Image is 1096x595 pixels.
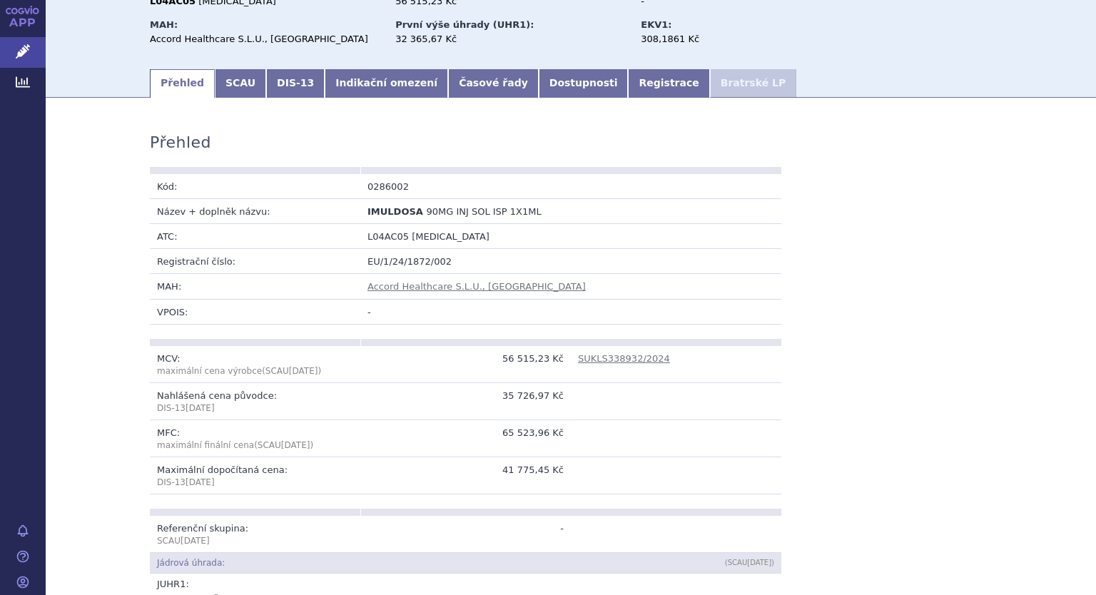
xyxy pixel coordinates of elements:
[157,535,353,547] p: SCAU
[181,536,210,546] span: [DATE]
[367,231,409,242] span: L04AC05
[157,477,353,489] p: DIS-13
[641,33,801,46] div: 308,1861 Kč
[150,274,360,299] td: MAH:
[360,419,571,457] td: 65 523,96 Kč
[747,559,771,566] span: [DATE]
[150,198,360,223] td: Název + doplněk názvu:
[150,249,360,274] td: Registrační číslo:
[281,440,310,450] span: [DATE]
[360,457,571,494] td: 41 775,45 Kč
[150,552,571,573] td: Jádrová úhrada:
[628,69,709,98] a: Registrace
[360,174,571,199] td: 0286002
[289,366,318,376] span: [DATE]
[725,559,774,566] span: (SCAU )
[360,382,571,419] td: 35 726,97 Kč
[150,382,360,419] td: Nahlášená cena původce:
[360,516,571,553] td: -
[266,69,325,98] a: DIS-13
[150,69,215,98] a: Přehled
[426,206,541,217] span: 90MG INJ SOL ISP 1X1ML
[448,69,539,98] a: Časové řady
[150,33,382,46] div: Accord Healthcare S.L.U., [GEOGRAPHIC_DATA]
[578,353,670,364] a: SUKLS338932/2024
[150,457,360,494] td: Maximální dopočítaná cena:
[641,19,671,30] strong: EKV1:
[150,516,360,553] td: Referenční skupina:
[360,249,781,274] td: EU/1/24/1872/002
[150,419,360,457] td: MFC:
[254,440,313,450] span: (SCAU )
[150,174,360,199] td: Kód:
[395,19,534,30] strong: První výše úhrady (UHR1):
[150,19,178,30] strong: MAH:
[157,402,353,415] p: DIS-13
[150,224,360,249] td: ATC:
[360,299,781,324] td: -
[367,281,586,292] a: Accord Healthcare S.L.U., [GEOGRAPHIC_DATA]
[186,403,215,413] span: [DATE]
[180,579,186,589] span: 1
[150,133,211,152] h3: Přehled
[215,69,266,98] a: SCAU
[150,299,360,324] td: VPOIS:
[157,366,321,376] span: (SCAU )
[360,346,571,383] td: 56 515,23 Kč
[325,69,448,98] a: Indikační omezení
[367,206,423,217] span: IMULDOSA
[157,439,353,452] p: maximální finální cena
[157,366,262,376] span: maximální cena výrobce
[186,477,215,487] span: [DATE]
[395,33,627,46] div: 32 365,67 Kč
[412,231,489,242] span: [MEDICAL_DATA]
[539,69,629,98] a: Dostupnosti
[150,346,360,383] td: MCV:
